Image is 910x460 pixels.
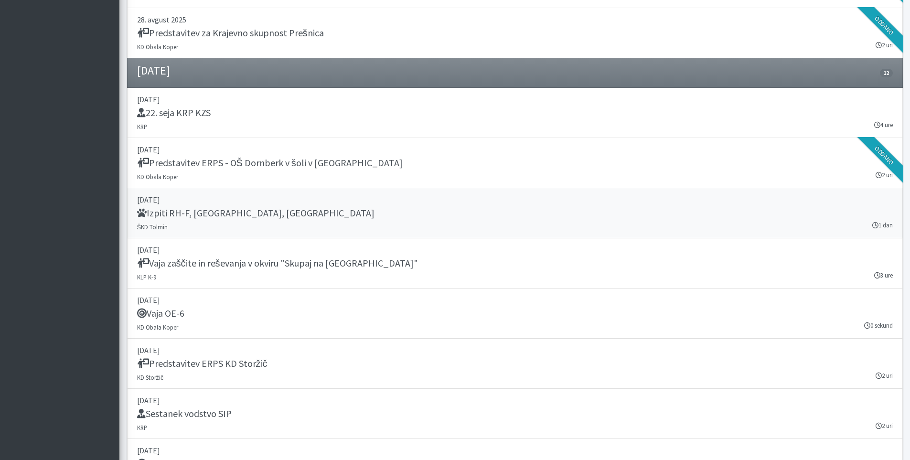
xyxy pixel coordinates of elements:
h4: [DATE] [137,64,170,78]
h5: Predstavitev za Krajevno skupnost Prešnica [137,27,324,39]
small: 2 uri [876,371,893,380]
p: [DATE] [137,194,893,205]
small: 4 ure [874,120,893,129]
a: [DATE] Sestanek vodstvo SIP KRP 2 uri [127,389,903,439]
h5: Predstavitev ERPS - OŠ Dornberk v šoli v [GEOGRAPHIC_DATA] [137,157,403,169]
small: 3 ure [874,271,893,280]
small: KD Obala Koper [137,323,178,331]
span: 12 [880,69,892,77]
p: [DATE] [137,94,893,105]
small: KD Storžič [137,374,164,381]
a: [DATE] Vaja OE-6 KD Obala Koper 0 sekund [127,289,903,339]
a: [DATE] Predstavitev ERPS - OŠ Dornberk v šoli v [GEOGRAPHIC_DATA] KD Obala Koper 2 uri Oddano [127,138,903,188]
h5: Vaja zaščite in reševanja v okviru "Skupaj na [GEOGRAPHIC_DATA]" [137,257,418,269]
small: KD Obala Koper [137,173,178,181]
small: ŠKD Tolmin [137,223,168,231]
small: 2 uri [876,421,893,430]
h5: Sestanek vodstvo SIP [137,408,232,419]
p: [DATE] [137,144,893,155]
a: [DATE] Predstavitev ERPS KD Storžič KD Storžič 2 uri [127,339,903,389]
a: 28. avgust 2025 Predstavitev za Krajevno skupnost Prešnica KD Obala Koper 2 uri Oddano [127,8,903,58]
a: [DATE] Izpiti RH-F, [GEOGRAPHIC_DATA], [GEOGRAPHIC_DATA] ŠKD Tolmin 1 dan [127,188,903,238]
h5: Vaja OE-6 [137,308,184,319]
small: KD Obala Koper [137,43,178,51]
p: [DATE] [137,395,893,406]
h5: Predstavitev ERPS KD Storžič [137,358,268,369]
p: [DATE] [137,244,893,256]
h5: 22. seja KRP KZS [137,107,211,118]
small: 1 dan [872,221,893,230]
small: KRP [137,424,147,431]
small: KLP K-9 [137,273,156,281]
p: [DATE] [137,445,893,456]
small: 0 sekund [864,321,893,330]
h5: Izpiti RH-F, [GEOGRAPHIC_DATA], [GEOGRAPHIC_DATA] [137,207,375,219]
p: [DATE] [137,344,893,356]
p: [DATE] [137,294,893,306]
a: [DATE] Vaja zaščite in reševanja v okviru "Skupaj na [GEOGRAPHIC_DATA]" KLP K-9 3 ure [127,238,903,289]
small: KRP [137,123,147,130]
a: [DATE] 22. seja KRP KZS KRP 4 ure [127,88,903,138]
p: 28. avgust 2025 [137,14,893,25]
